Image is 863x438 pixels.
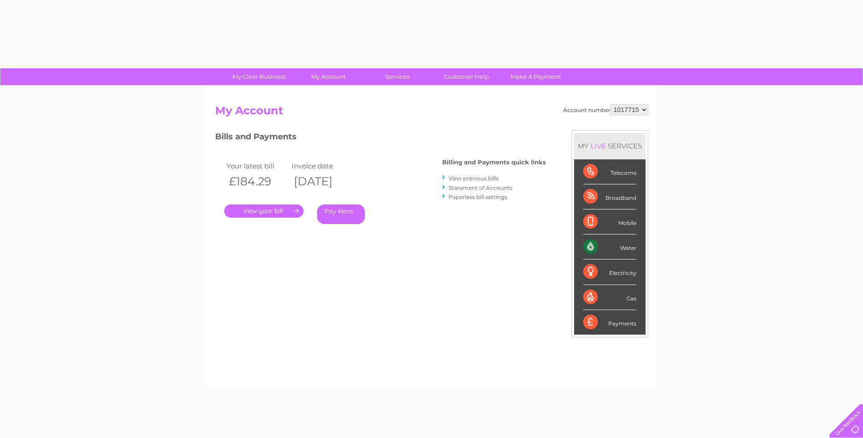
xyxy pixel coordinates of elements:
[215,130,546,146] h3: Bills and Payments
[449,184,512,191] a: Statement of Accounts
[583,310,636,335] div: Payments
[224,172,290,191] th: £184.29
[589,142,608,150] div: LIVE
[291,68,366,85] a: My Account
[429,68,504,85] a: Customer Help
[289,172,355,191] th: [DATE]
[289,160,355,172] td: Invoice date
[224,204,303,218] a: .
[574,133,646,159] div: MY SERVICES
[583,260,636,285] div: Electricity
[583,209,636,234] div: Mobile
[317,204,365,224] a: Pay Here
[360,68,435,85] a: Services
[222,68,297,85] a: My Clear Business
[215,104,648,122] h2: My Account
[449,194,507,200] a: Paperless bill settings
[583,234,636,260] div: Water
[563,104,648,115] div: Account number
[498,68,573,85] a: Make A Payment
[442,159,546,166] h4: Billing and Payments quick links
[583,184,636,209] div: Broadband
[583,159,636,184] div: Telecoms
[583,285,636,310] div: Gas
[449,175,499,182] a: View previous bills
[224,160,290,172] td: Your latest bill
